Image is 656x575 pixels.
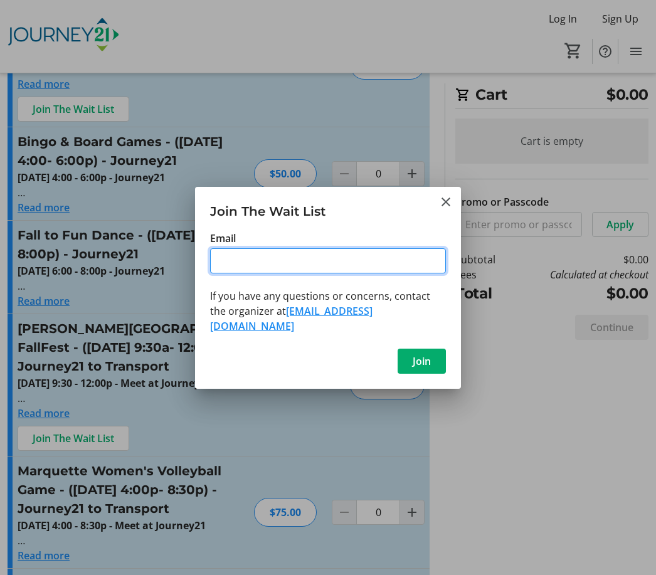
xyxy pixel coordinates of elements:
button: Join [398,349,446,374]
h3: Join The Wait List [195,187,461,230]
label: Email [210,231,236,246]
a: Contact the organizer [210,304,373,333]
button: Close [438,194,453,209]
span: Join [413,354,431,369]
p: If you have any questions or concerns, contact the organizer at [210,288,446,334]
